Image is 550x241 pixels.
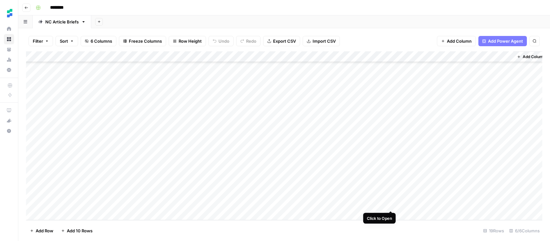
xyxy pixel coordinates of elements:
[57,226,96,236] button: Add 10 Rows
[36,228,53,234] span: Add Row
[4,105,14,116] a: AirOps Academy
[169,36,206,46] button: Row Height
[4,44,14,55] a: Your Data
[4,116,14,126] button: What's new?
[263,36,300,46] button: Export CSV
[437,36,476,46] button: Add Column
[313,38,336,44] span: Import CSV
[4,5,14,21] button: Workspace: Ten Speed
[303,36,340,46] button: Import CSV
[218,38,229,44] span: Undo
[447,38,472,44] span: Add Column
[4,24,14,34] a: Home
[81,36,116,46] button: 6 Columns
[367,215,392,221] div: Click to Open
[56,36,78,46] button: Sort
[523,54,545,60] span: Add Column
[29,36,53,46] button: Filter
[26,226,57,236] button: Add Row
[33,15,91,28] a: NC Article Briefs
[33,38,43,44] span: Filter
[236,36,261,46] button: Redo
[4,55,14,65] a: Usage
[4,126,14,136] button: Help + Support
[273,38,296,44] span: Export CSV
[179,38,202,44] span: Row Height
[45,19,79,25] div: NC Article Briefs
[514,53,548,61] button: Add Column
[208,36,234,46] button: Undo
[488,38,523,44] span: Add Power Agent
[67,228,93,234] span: Add 10 Rows
[481,226,507,236] div: 19 Rows
[60,38,68,44] span: Sort
[129,38,162,44] span: Freeze Columns
[91,38,112,44] span: 6 Columns
[4,65,14,75] a: Settings
[4,7,15,19] img: Ten Speed Logo
[246,38,256,44] span: Redo
[507,226,542,236] div: 6/6 Columns
[478,36,527,46] button: Add Power Agent
[119,36,166,46] button: Freeze Columns
[4,34,14,44] a: Browse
